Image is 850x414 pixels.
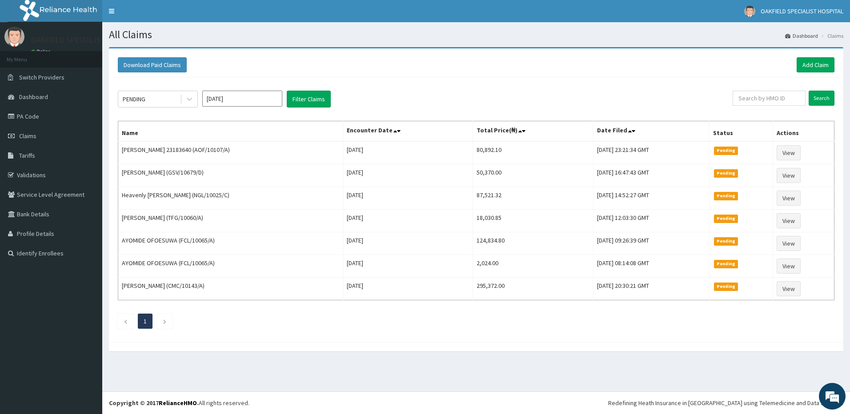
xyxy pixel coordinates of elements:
th: Actions [773,121,834,142]
td: [PERSON_NAME] 23183640 (AOF/10107/A) [118,141,343,164]
td: [DATE] 09:26:39 GMT [593,232,709,255]
td: [DATE] 14:52:27 GMT [593,187,709,210]
td: [PERSON_NAME] (GSV/10679/D) [118,164,343,187]
a: Previous page [124,317,128,325]
a: Next page [163,317,167,325]
span: Switch Providers [19,73,64,81]
td: [DATE] [343,141,473,164]
input: Search by HMO ID [733,91,806,106]
td: [DATE] [343,210,473,232]
a: View [777,281,801,296]
td: 50,370.00 [473,164,593,187]
span: Pending [714,215,738,223]
th: Status [709,121,773,142]
a: Page 1 is your current page [144,317,147,325]
a: View [777,236,801,251]
td: [DATE] [343,164,473,187]
a: View [777,168,801,183]
a: Online [31,48,52,55]
td: [PERSON_NAME] (CMC/10143/A) [118,278,343,300]
td: 124,834.80 [473,232,593,255]
td: AYOMIDE OFOESUWA (FCL/10065/A) [118,255,343,278]
span: Dashboard [19,93,48,101]
td: 87,521.32 [473,187,593,210]
div: Redefining Heath Insurance in [GEOGRAPHIC_DATA] using Telemedicine and Data Science! [608,398,843,407]
span: Claims [19,132,36,140]
span: Pending [714,192,738,200]
td: [DATE] [343,278,473,300]
td: [DATE] 12:03:30 GMT [593,210,709,232]
a: View [777,213,801,228]
td: [DATE] 23:21:34 GMT [593,141,709,164]
td: [DATE] 20:30:21 GMT [593,278,709,300]
span: Pending [714,237,738,245]
td: 80,892.10 [473,141,593,164]
td: [DATE] 08:14:08 GMT [593,255,709,278]
span: Pending [714,169,738,177]
span: Pending [714,147,738,155]
a: View [777,145,801,160]
strong: Copyright © 2017 . [109,399,199,407]
span: Pending [714,260,738,268]
td: [DATE] [343,232,473,255]
td: AYOMIDE OFOESUWA (FCL/10065/A) [118,232,343,255]
input: Select Month and Year [202,91,282,107]
span: OAKFIELD SPECIALIST HOSPITAL [761,7,843,15]
button: Download Paid Claims [118,57,187,72]
th: Name [118,121,343,142]
input: Search [809,91,834,106]
td: 2,024.00 [473,255,593,278]
div: PENDING [123,95,145,103]
td: [DATE] [343,255,473,278]
button: Filter Claims [287,91,331,107]
th: Date Filed [593,121,709,142]
a: View [777,259,801,274]
span: Tariffs [19,151,35,159]
td: 18,030.85 [473,210,593,232]
th: Total Price(₦) [473,121,593,142]
img: User Image [4,27,24,47]
td: [DATE] 16:47:43 GMT [593,164,709,187]
li: Claims [819,32,843,40]
th: Encounter Date [343,121,473,142]
td: [PERSON_NAME] (TFG/10060/A) [118,210,343,232]
td: [DATE] [343,187,473,210]
p: OAKFIELD SPECIALIST HOSPITAL [31,36,142,44]
td: Heavenly [PERSON_NAME] (NGL/10025/C) [118,187,343,210]
footer: All rights reserved. [102,391,850,414]
a: RelianceHMO [159,399,197,407]
h1: All Claims [109,29,843,40]
img: User Image [744,6,755,17]
a: Add Claim [797,57,834,72]
td: 295,372.00 [473,278,593,300]
a: Dashboard [785,32,818,40]
a: View [777,191,801,206]
span: Pending [714,283,738,291]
